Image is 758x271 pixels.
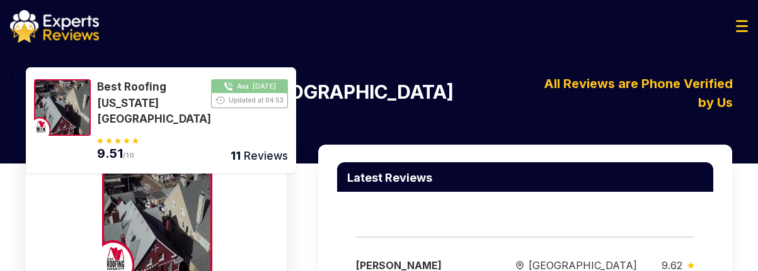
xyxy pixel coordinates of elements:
p: All Reviews are Phone Verified by Us [524,74,748,112]
p: Best Roofing [US_STATE][GEOGRAPHIC_DATA] [25,82,454,101]
p: Latest Reviews [347,172,432,184]
img: slider icon [516,261,524,270]
img: Menu Icon [736,20,748,32]
div: ; [10,67,524,82]
img: logo [10,10,99,43]
span: 9.51 [97,146,123,161]
span: 11 [231,149,241,162]
span: /10 [123,152,134,160]
img: slider icon [687,262,694,268]
img: 175188558380285.jpeg [34,79,91,136]
span: Reviews [241,149,288,162]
